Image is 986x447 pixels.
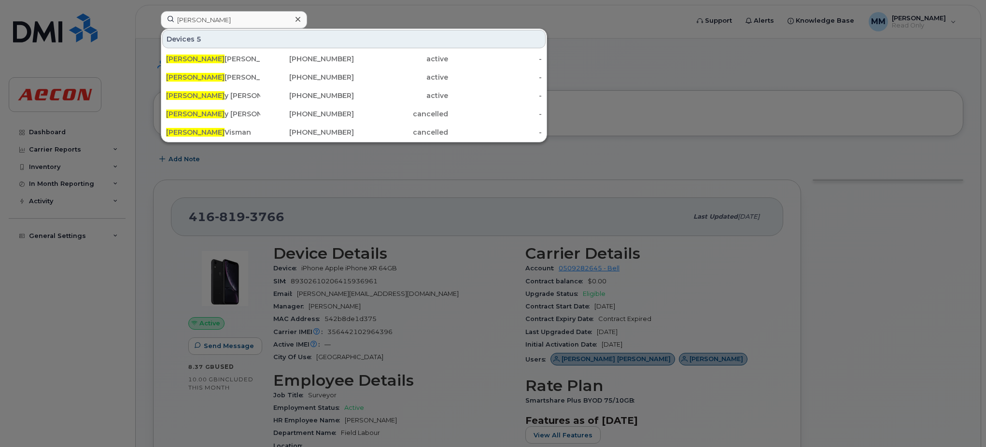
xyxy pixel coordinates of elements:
[162,50,546,68] a: [PERSON_NAME][PERSON_NAME][PHONE_NUMBER]active-
[166,55,225,63] span: [PERSON_NAME]
[354,127,448,137] div: cancelled
[354,72,448,82] div: active
[166,110,225,118] span: [PERSON_NAME]
[166,73,225,82] span: [PERSON_NAME]
[448,72,542,82] div: -
[162,124,546,141] a: [PERSON_NAME]Visman[PHONE_NUMBER]cancelled-
[260,91,354,100] div: [PHONE_NUMBER]
[354,109,448,119] div: cancelled
[448,91,542,100] div: -
[162,69,546,86] a: [PERSON_NAME][PERSON_NAME][PHONE_NUMBER]active-
[260,54,354,64] div: [PHONE_NUMBER]
[166,72,260,82] div: [PERSON_NAME]
[354,91,448,100] div: active
[260,72,354,82] div: [PHONE_NUMBER]
[166,91,260,100] div: y [PERSON_NAME]
[166,128,225,137] span: [PERSON_NAME]
[166,91,225,100] span: [PERSON_NAME]
[448,109,542,119] div: -
[260,109,354,119] div: [PHONE_NUMBER]
[166,109,260,119] div: y [PERSON_NAME]
[166,127,260,137] div: Visman
[448,54,542,64] div: -
[162,30,546,48] div: Devices
[448,127,542,137] div: -
[162,87,546,104] a: [PERSON_NAME]y [PERSON_NAME][PHONE_NUMBER]active-
[260,127,354,137] div: [PHONE_NUMBER]
[197,34,201,44] span: 5
[166,54,260,64] div: [PERSON_NAME]
[162,105,546,123] a: [PERSON_NAME]y [PERSON_NAME][PHONE_NUMBER]cancelled-
[354,54,448,64] div: active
